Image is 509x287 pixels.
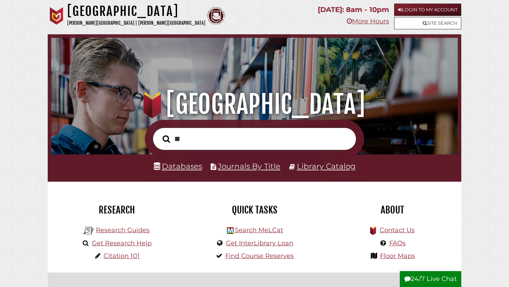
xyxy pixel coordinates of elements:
[159,133,174,145] button: Search
[67,19,205,27] p: [PERSON_NAME][GEOGRAPHIC_DATA] | [PERSON_NAME][GEOGRAPHIC_DATA]
[48,7,65,25] img: Calvin University
[297,162,356,171] a: Library Catalog
[207,7,225,25] img: Calvin Theological Seminary
[67,4,205,19] h1: [GEOGRAPHIC_DATA]
[394,4,461,16] a: Login to My Account
[154,162,202,171] a: Databases
[227,227,234,234] img: Hekman Library Logo
[59,89,450,120] h1: [GEOGRAPHIC_DATA]
[380,252,415,260] a: Floor Maps
[225,252,294,260] a: Find Course Reserves
[394,17,461,29] a: Site Search
[218,162,280,171] a: Journals By Title
[163,135,170,143] i: Search
[53,204,180,216] h2: Research
[318,4,389,16] p: [DATE]: 8am - 10pm
[83,225,94,236] img: Hekman Library Logo
[347,17,389,25] a: More Hours
[226,239,293,247] a: Get InterLibrary Loan
[92,239,152,247] a: Get Research Help
[329,204,456,216] h2: About
[380,226,415,234] a: Contact Us
[235,226,283,234] a: Search MeLCat
[96,226,150,234] a: Research Guides
[191,204,318,216] h2: Quick Tasks
[104,252,140,260] a: Citation 101
[389,239,406,247] a: FAQs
